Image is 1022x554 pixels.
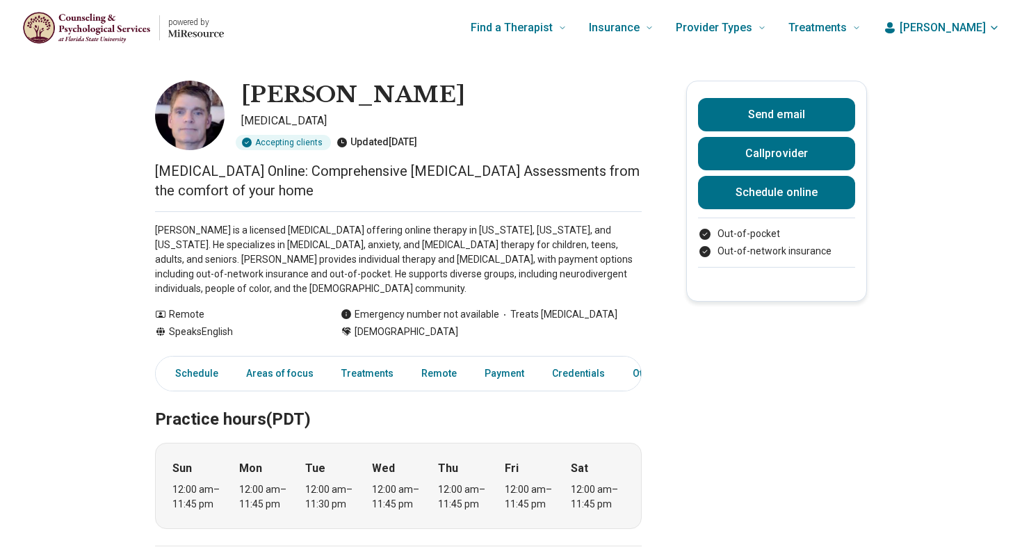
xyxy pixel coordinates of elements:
[883,19,1000,36] button: [PERSON_NAME]
[624,359,674,388] a: Other
[900,19,986,36] span: [PERSON_NAME]
[471,18,553,38] span: Find a Therapist
[159,359,227,388] a: Schedule
[239,460,262,477] strong: Mon
[168,17,224,28] p: powered by
[788,18,847,38] span: Treatments
[676,18,752,38] span: Provider Types
[155,443,642,529] div: When does the program meet?
[698,176,855,209] a: Schedule online
[172,482,226,512] div: 12:00 am – 11:45 pm
[341,307,499,322] div: Emergency number not available
[155,307,313,322] div: Remote
[698,98,855,131] button: Send email
[476,359,533,388] a: Payment
[499,307,617,322] span: Treats [MEDICAL_DATA]
[698,244,855,259] li: Out-of-network insurance
[589,18,640,38] span: Insurance
[544,359,613,388] a: Credentials
[372,482,425,512] div: 12:00 am – 11:45 pm
[505,482,558,512] div: 12:00 am – 11:45 pm
[698,227,855,241] li: Out-of-pocket
[305,482,359,512] div: 12:00 am – 11:30 pm
[155,375,642,432] h2: Practice hours (PDT)
[155,223,642,296] p: [PERSON_NAME] is a licensed [MEDICAL_DATA] offering online therapy in [US_STATE], [US_STATE], and...
[505,460,519,477] strong: Fri
[241,81,465,110] h1: [PERSON_NAME]
[571,482,624,512] div: 12:00 am – 11:45 pm
[698,137,855,170] button: Callprovider
[336,135,417,150] div: Updated [DATE]
[571,460,588,477] strong: Sat
[438,482,492,512] div: 12:00 am – 11:45 pm
[172,460,192,477] strong: Sun
[698,227,855,259] ul: Payment options
[239,482,293,512] div: 12:00 am – 11:45 pm
[22,6,224,50] a: Home page
[241,113,642,129] p: [MEDICAL_DATA]
[438,460,458,477] strong: Thu
[155,161,642,200] p: [MEDICAL_DATA] Online: Comprehensive [MEDICAL_DATA] Assessments from the comfort of your home
[238,359,322,388] a: Areas of focus
[413,359,465,388] a: Remote
[333,359,402,388] a: Treatments
[305,460,325,477] strong: Tue
[355,325,458,339] span: [DEMOGRAPHIC_DATA]
[236,135,331,150] div: Accepting clients
[155,325,313,339] div: Speaks English
[372,460,395,477] strong: Wed
[155,81,225,150] img: Sean Terry, Psychologist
